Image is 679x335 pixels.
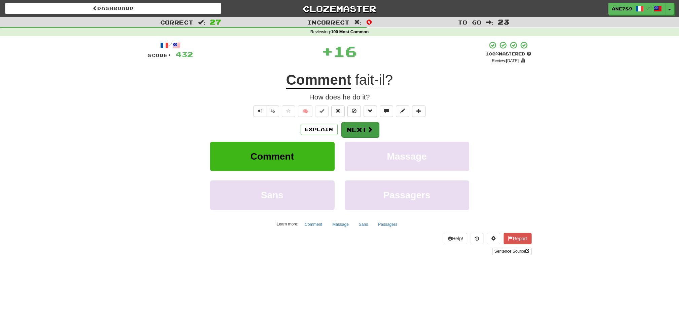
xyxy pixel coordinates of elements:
span: 0 [366,18,372,26]
button: Passagers [374,219,401,229]
span: 23 [498,18,509,26]
strong: 100 Most Common [331,30,369,34]
span: Correct [160,19,193,26]
u: Comment [286,72,351,89]
button: Add to collection (alt+a) [412,106,426,117]
div: / [148,41,193,49]
span: fait-il [355,72,385,88]
div: How does he do it? [148,92,532,102]
button: ½ [267,106,279,117]
button: 🧠 [298,106,312,117]
button: Favorite sentence (alt+f) [282,106,295,117]
button: Massage [329,219,352,229]
button: Explain [301,124,338,135]
button: Edit sentence (alt+d) [396,106,409,117]
button: Play sentence audio (ctl+space) [253,106,267,117]
a: Ane789 / [608,3,666,15]
span: Comment [250,151,294,162]
button: Reset to 0% Mastered (alt+r) [331,106,345,117]
span: / [647,5,650,10]
a: Dashboard [5,3,221,14]
span: Sans [261,190,283,200]
span: : [198,19,205,25]
button: Grammar (alt+g) [364,106,377,117]
div: Mastered [486,51,532,57]
span: 16 [334,43,357,59]
a: Clozemaster [231,3,447,14]
button: Sans [210,180,335,210]
button: Massage [345,142,469,171]
span: Massage [387,151,427,162]
span: 432 [176,50,193,58]
span: Incorrect [307,19,349,26]
span: ? [351,72,393,88]
span: + [322,41,334,61]
a: Sentence Source [492,248,531,255]
button: Sans [355,219,372,229]
button: Comment [210,142,335,171]
button: Set this sentence to 100% Mastered (alt+m) [315,106,329,117]
span: 100 % [486,51,499,56]
span: 27 [210,18,221,26]
button: Help! [444,233,468,244]
span: : [486,19,494,25]
div: Text-to-speech controls [252,106,279,117]
small: Learn more: [277,222,298,226]
span: Score: [148,52,172,58]
button: Ignore sentence (alt+i) [347,106,361,117]
span: Passagers [383,190,430,200]
span: : [354,19,362,25]
span: To go [458,19,481,26]
button: Next [341,122,379,137]
button: Report [504,233,531,244]
button: Comment [301,219,326,229]
small: Review: [DATE] [492,58,519,63]
span: Ane789 [612,6,632,12]
button: Discuss sentence (alt+u) [380,106,393,117]
button: Round history (alt+y) [471,233,483,244]
button: Passagers [345,180,469,210]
